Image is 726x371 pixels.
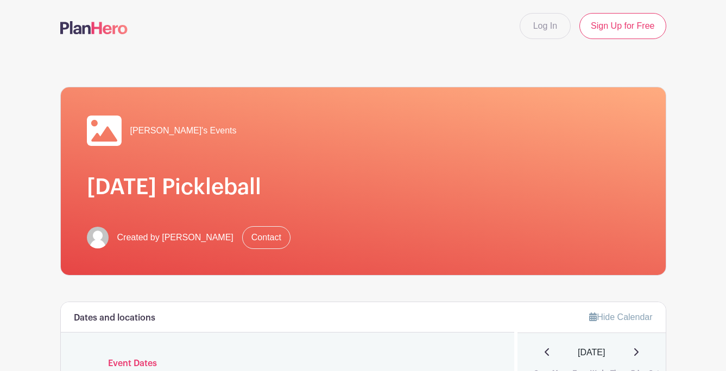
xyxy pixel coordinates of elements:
[106,359,470,369] h6: Event Dates
[520,13,571,39] a: Log In
[87,174,640,200] h1: [DATE] Pickleball
[74,313,155,323] h6: Dates and locations
[130,124,237,137] span: [PERSON_NAME]'s Events
[60,21,128,34] img: logo-507f7623f17ff9eddc593b1ce0a138ce2505c220e1c5a4e2b4648c50719b7d32.svg
[242,226,291,249] a: Contact
[87,227,109,248] img: default-ce2991bfa6775e67f084385cd625a349d9dcbb7a52a09fb2fda1e96e2d18dcdb.png
[589,312,652,322] a: Hide Calendar
[117,231,233,244] span: Created by [PERSON_NAME]
[578,346,605,359] span: [DATE]
[579,13,666,39] a: Sign Up for Free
